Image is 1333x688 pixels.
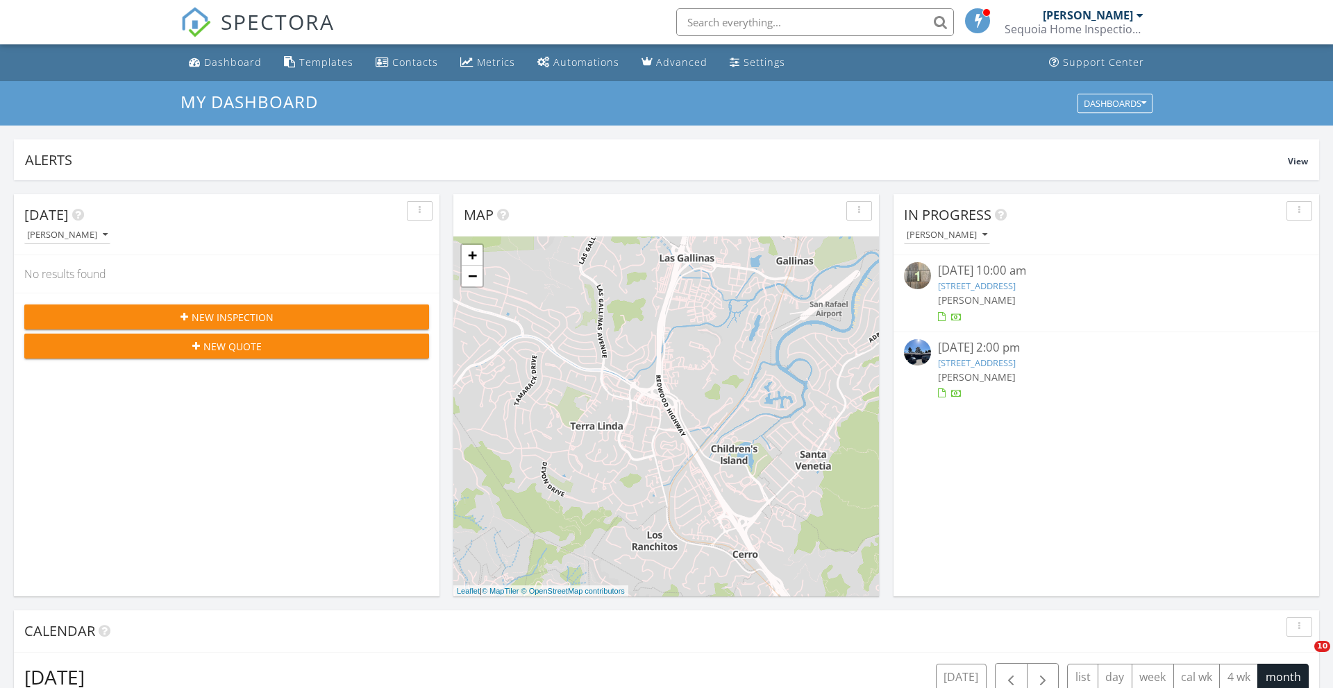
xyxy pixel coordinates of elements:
span: [DATE] [24,205,69,224]
div: Dashboard [204,55,262,69]
span: In Progress [904,205,991,224]
div: Advanced [656,55,707,69]
a: [STREET_ADDRESS] [938,356,1016,369]
span: My Dashboard [181,90,318,113]
div: Dashboards [1084,98,1146,108]
a: [DATE] 10:00 am [STREET_ADDRESS] [PERSON_NAME] [904,262,1309,324]
span: Calendar [24,621,95,640]
span: Map [464,205,494,224]
a: Settings [724,50,791,76]
div: | [453,585,628,597]
a: Templates [278,50,359,76]
span: New Inspection [192,310,274,325]
a: Dashboard [183,50,267,76]
div: Sequoia Home Inspections [1005,22,1143,36]
div: Automations [553,55,619,69]
span: 10 [1314,641,1330,652]
a: Zoom out [462,266,483,286]
div: [PERSON_NAME] [907,230,987,240]
div: No results found [14,255,439,293]
img: image_processing2025092692r0tksf.jpeg [904,262,931,289]
div: Support Center [1063,55,1144,69]
div: [DATE] 2:00 pm [938,339,1275,356]
a: [DATE] 2:00 pm [STREET_ADDRESS] [PERSON_NAME] [904,339,1309,401]
a: [STREET_ADDRESS] [938,279,1016,292]
button: New Quote [24,334,429,359]
span: View [1288,155,1308,167]
a: © MapTiler [482,587,519,595]
a: Zoom in [462,245,483,266]
a: Advanced [636,50,713,76]
div: Templates [299,55,353,69]
a: © OpenStreetMap contributors [521,587,625,595]
button: Dashboards [1078,94,1152,113]
input: Search everything... [676,8,954,36]
a: Support Center [1043,50,1150,76]
span: SPECTORA [221,7,335,36]
img: The Best Home Inspection Software - Spectora [181,7,211,37]
div: [PERSON_NAME] [1043,8,1133,22]
span: [PERSON_NAME] [938,370,1016,384]
button: [PERSON_NAME] [904,226,990,245]
a: Leaflet [457,587,480,595]
div: Contacts [392,55,438,69]
a: SPECTORA [181,19,335,48]
button: New Inspection [24,304,429,329]
div: [PERSON_NAME] [27,230,108,240]
button: [PERSON_NAME] [24,226,110,245]
div: [DATE] 10:00 am [938,262,1275,279]
div: Metrics [477,55,515,69]
div: Settings [744,55,785,69]
div: Alerts [25,150,1288,169]
img: image_processing2025092679ika91i.jpeg [904,339,931,366]
a: Automations (Basic) [532,50,625,76]
iframe: Intercom live chat [1286,641,1319,674]
span: [PERSON_NAME] [938,293,1016,307]
a: Contacts [370,50,444,76]
a: Metrics [455,50,521,76]
span: New Quote [203,339,262,354]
